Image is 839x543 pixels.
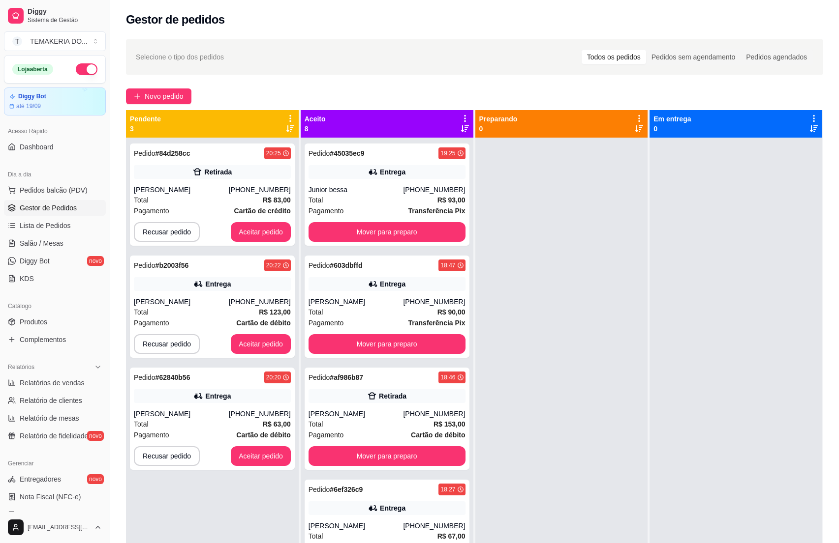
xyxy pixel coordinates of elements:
span: Pagamento [134,429,169,440]
div: [PERSON_NAME] [134,409,229,419]
a: Complementos [4,332,106,347]
button: Novo pedido [126,88,191,104]
button: Select a team [4,31,106,51]
span: Salão / Mesas [20,238,63,248]
span: Pedido [134,149,155,157]
button: Aceitar pedido [231,334,291,354]
button: Pedidos balcão (PDV) [4,182,106,198]
span: Lista de Pedidos [20,221,71,230]
span: Pagamento [134,205,169,216]
div: Acesso Rápido [4,123,106,139]
div: Retirada [379,391,406,401]
p: 3 [130,124,161,134]
a: DiggySistema de Gestão [4,4,106,28]
span: Total [309,195,323,205]
strong: # 603dbffd [330,261,362,269]
p: 0 [653,124,691,134]
p: 0 [479,124,518,134]
strong: # af986b87 [330,373,363,381]
div: [PERSON_NAME] [309,297,404,307]
div: [PHONE_NUMBER] [403,297,465,307]
article: Diggy Bot [18,93,46,100]
p: Preparando [479,114,518,124]
button: Recusar pedido [134,334,200,354]
div: [PERSON_NAME] [309,521,404,531]
div: Gerenciar [4,456,106,471]
a: Relatório de clientes [4,393,106,408]
div: Entrega [380,279,405,289]
a: Salão / Mesas [4,235,106,251]
button: Recusar pedido [134,222,200,242]
a: Relatório de mesas [4,410,106,426]
strong: # 84d258cc [155,149,190,157]
strong: # 62840b56 [155,373,190,381]
button: Mover para preparo [309,334,466,354]
button: Recusar pedido [134,446,200,466]
button: Aceitar pedido [231,446,291,466]
span: Dashboard [20,142,54,152]
strong: # b2003f56 [155,261,189,269]
a: Gestor de Pedidos [4,200,106,216]
div: TEMAKERIA DO ... [30,36,88,46]
strong: # 6ef326c9 [330,486,363,493]
span: Produtos [20,317,47,327]
div: 20:20 [266,373,281,381]
a: Diggy Botaté 19/09 [4,87,106,115]
span: T [12,36,22,46]
strong: R$ 153,00 [434,420,466,428]
span: Diggy [28,7,102,16]
div: [PERSON_NAME] [134,297,229,307]
strong: R$ 93,00 [437,196,466,204]
strong: R$ 90,00 [437,308,466,316]
p: Pendente [130,114,161,124]
a: KDS [4,271,106,286]
button: [EMAIL_ADDRESS][DOMAIN_NAME] [4,515,106,539]
p: 8 [305,124,326,134]
span: KDS [20,274,34,284]
div: Loja aberta [12,64,53,75]
div: [PHONE_NUMBER] [229,297,291,307]
span: Pedido [309,261,330,269]
span: Pagamento [309,205,344,216]
span: Sistema de Gestão [28,16,102,24]
strong: Transferência Pix [408,319,466,327]
span: Relatório de mesas [20,413,79,423]
article: até 19/09 [16,102,41,110]
span: Controle de caixa [20,510,73,519]
span: Pedido [309,486,330,493]
span: Nota Fiscal (NFC-e) [20,492,81,502]
span: Total [309,419,323,429]
span: Total [134,419,149,429]
span: Pedido [134,261,155,269]
span: Total [134,195,149,205]
div: 20:25 [266,149,281,157]
div: Entrega [380,503,405,513]
span: Pedido [309,373,330,381]
span: Relatório de fidelidade [20,431,88,441]
a: Entregadoresnovo [4,471,106,487]
div: 19:25 [440,149,455,157]
span: Pedido [309,149,330,157]
div: Dia a dia [4,167,106,182]
span: Pedidos balcão (PDV) [20,185,88,195]
div: Retirada [204,167,232,177]
div: Todos os pedidos [582,50,646,64]
div: Entrega [380,167,405,177]
div: Catálogo [4,298,106,314]
button: Aceitar pedido [231,222,291,242]
span: Relatório de clientes [20,396,82,405]
button: Mover para preparo [309,446,466,466]
strong: R$ 67,00 [437,532,466,540]
div: 20:22 [266,261,281,269]
button: Alterar Status [76,63,97,75]
button: Mover para preparo [309,222,466,242]
span: plus [134,93,141,100]
a: Relatório de fidelidadenovo [4,428,106,444]
strong: Cartão de débito [411,431,465,439]
a: Produtos [4,314,106,330]
span: Pagamento [309,429,344,440]
div: [PHONE_NUMBER] [229,185,291,195]
strong: Cartão de crédito [234,207,291,215]
h2: Gestor de pedidos [126,12,225,28]
strong: R$ 63,00 [263,420,291,428]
